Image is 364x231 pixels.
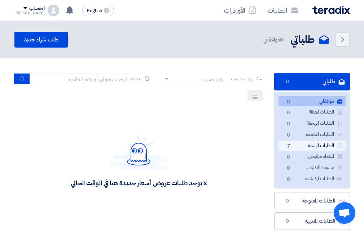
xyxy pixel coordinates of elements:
img: Hello [110,135,168,170]
a: موافقاتي [279,96,346,107]
span: 0 [284,98,293,106]
a: اعتماد مرفوض [279,151,346,162]
span: 0 [284,176,293,183]
div: لا يوجد طلبات عروض أسعار جديدة هنا في الوقت الحالي [71,179,207,187]
a: طلباتي0 [274,73,350,90]
span: موافقاتي [263,36,284,44]
a: الطلبات [262,2,304,19]
a: الطلبات المفتوحة0 [274,192,350,210]
div: رتب حسب [202,76,223,83]
div: Open chat [334,202,355,224]
span: رتب حسب [231,75,251,83]
a: مسودة الطلبات [279,163,346,173]
span: 0 [284,120,293,128]
span: 0 [284,154,293,161]
span: 0 [284,132,293,139]
span: English [87,8,102,13]
img: profile_test.png [48,5,59,16]
a: الطلبات المؤرشفة [279,174,346,184]
span: 0 [283,78,292,85]
span: 0 [283,197,292,205]
a: الأوردرات [218,2,262,19]
a: الطلبات المنتهية0 [274,212,350,230]
div: [PERSON_NAME] [14,11,45,15]
span: 0 [280,36,283,44]
a: الطلبات المعلقة [279,107,346,117]
a: الطلبات المعتمدة [279,129,346,140]
span: بحث [131,75,140,83]
a: طلب شراء جديد [14,32,68,48]
span: 0 [283,218,292,225]
a: الطلبات المرسلة [279,141,346,151]
span: 7 [284,143,293,150]
button: English [82,5,114,16]
img: Teradix logo [312,6,350,14]
a: الطلبات المرتجعة [279,118,346,129]
h2: طلباتي [290,33,315,47]
input: ابحث بعنوان أو رقم الطلب [30,74,131,84]
span: 0 [284,165,293,172]
div: الحساب [29,5,45,12]
span: 0 [284,109,293,117]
